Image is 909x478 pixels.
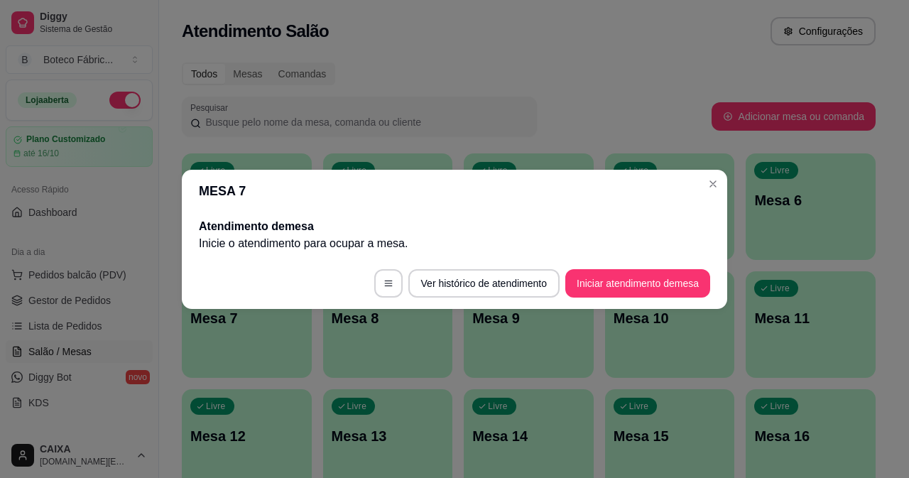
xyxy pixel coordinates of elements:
[199,218,710,235] h2: Atendimento de mesa
[199,235,710,252] p: Inicie o atendimento para ocupar a mesa .
[702,173,724,195] button: Close
[408,269,560,298] button: Ver histórico de atendimento
[565,269,710,298] button: Iniciar atendimento demesa
[182,170,727,212] header: MESA 7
